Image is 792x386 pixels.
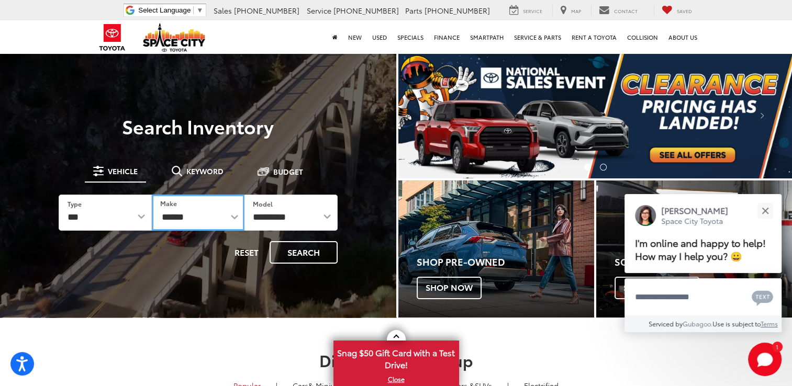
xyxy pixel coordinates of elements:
a: About Us [663,20,702,54]
span: Keyword [186,167,224,175]
p: Space City Toyota [661,216,728,226]
div: Toyota [596,180,792,317]
button: Search [270,241,338,264]
span: Contact [614,7,638,14]
label: Make [160,199,177,208]
a: SmartPath [465,20,509,54]
a: Contact [591,5,645,16]
a: Service [501,5,550,16]
a: Terms [761,319,778,328]
span: Parts [405,5,422,16]
span: Snag $50 Gift Card with a Test Drive! [334,342,458,373]
li: Go to slide number 1. [584,164,591,171]
a: Finance [429,20,465,54]
a: Collision [622,20,663,54]
svg: Start Chat [748,343,782,376]
label: Type [68,199,82,208]
button: Reset [226,241,267,264]
span: Saved [677,7,692,14]
span: [PHONE_NUMBER] [234,5,299,16]
span: Serviced by [649,319,683,328]
a: Home [327,20,343,54]
a: Map [552,5,589,16]
textarea: Type your message [624,278,782,316]
button: Close [754,199,776,222]
li: Go to slide number 2. [600,164,607,171]
a: Shop Pre-Owned Shop Now [398,180,594,317]
span: Schedule Now [615,277,699,299]
span: 1 [776,344,778,349]
span: Select Language [138,6,191,14]
img: Toyota [93,20,132,54]
span: Sales [214,5,232,16]
span: [PHONE_NUMBER] [425,5,490,16]
button: Click to view next picture. [733,73,792,157]
h4: Shop Pre-Owned [417,257,594,267]
button: Chat with SMS [749,285,776,309]
h3: Search Inventory [44,116,352,137]
div: Toyota [398,180,594,317]
a: Gubagoo. [683,319,712,328]
span: [PHONE_NUMBER] [333,5,399,16]
span: Budget [273,168,303,175]
a: Select Language​ [138,6,203,14]
span: Map [571,7,581,14]
a: My Saved Vehicles [654,5,700,16]
h2: Discover Our Lineup [27,351,765,369]
a: Schedule Service Schedule Now [596,180,792,317]
span: Shop Now [417,277,482,299]
span: Vehicle [108,167,138,175]
span: Service [307,5,331,16]
a: New [343,20,367,54]
span: Use is subject to [712,319,761,328]
img: Space City Toyota [143,23,206,52]
button: Toggle Chat Window [748,343,782,376]
button: Click to view previous picture. [398,73,458,157]
a: Specials [392,20,429,54]
span: ​ [193,6,194,14]
div: Close[PERSON_NAME]Space City ToyotaI'm online and happy to help! How may I help you? 😀Type your m... [624,194,782,332]
span: ▼ [196,6,203,14]
p: [PERSON_NAME] [661,205,728,216]
a: Used [367,20,392,54]
a: Service & Parts [509,20,566,54]
span: Service [523,7,542,14]
svg: Text [752,289,773,306]
h4: Schedule Service [615,257,792,267]
label: Model [253,199,273,208]
a: Rent a Toyota [566,20,622,54]
span: I'm online and happy to help! How may I help you? 😀 [635,236,766,263]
